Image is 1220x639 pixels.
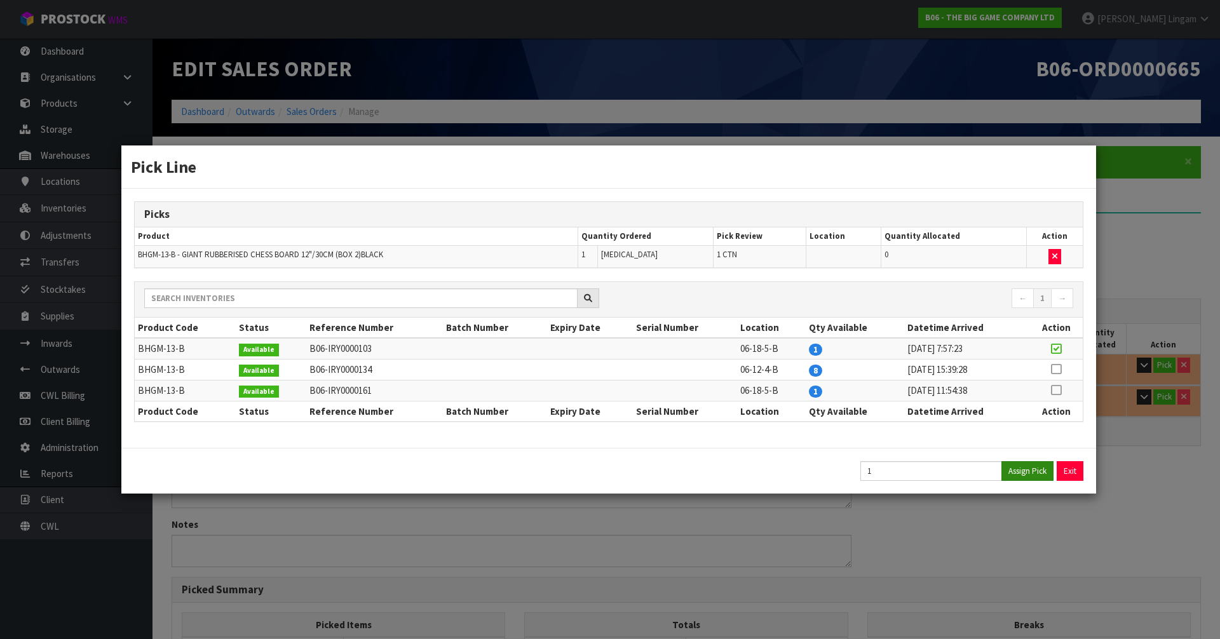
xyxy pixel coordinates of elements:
span: 1 CTN [717,249,737,260]
input: Search inventories [144,288,578,308]
th: Reference Number [306,318,444,338]
a: 1 [1033,288,1052,309]
th: Quantity Ordered [578,227,714,246]
td: BHGM-13-B [135,338,236,359]
span: [MEDICAL_DATA] [601,249,658,260]
th: Action [1026,227,1083,246]
th: Location [806,227,881,246]
th: Reference Number [306,401,444,421]
th: Product Code [135,401,236,421]
h3: Picks [144,208,1073,220]
td: 06-12-4-B [737,360,806,380]
td: BHGM-13-B [135,360,236,380]
button: Exit [1057,461,1083,481]
td: B06-IRY0000134 [306,360,444,380]
th: Status [236,401,306,421]
td: 06-18-5-B [737,380,806,401]
th: Serial Number [633,401,737,421]
span: 8 [809,365,822,377]
th: Batch Number [443,318,547,338]
a: ← [1012,288,1034,309]
th: Batch Number [443,401,547,421]
span: Available [239,344,279,356]
th: Location [737,318,806,338]
th: Product Code [135,318,236,338]
input: Quantity Picked [860,461,1002,481]
a: → [1051,288,1073,309]
td: [DATE] 11:54:38 [904,380,1029,401]
td: B06-IRY0000161 [306,380,444,401]
th: Datetime Arrived [904,318,1029,338]
h3: Pick Line [131,155,1087,178]
td: B06-IRY0000103 [306,338,444,359]
td: BHGM-13-B [135,380,236,401]
td: [DATE] 15:39:28 [904,360,1029,380]
th: Pick Review [713,227,806,246]
th: Status [236,318,306,338]
th: Action [1029,318,1083,338]
button: Assign Pick [1001,461,1054,481]
th: Serial Number [633,318,737,338]
nav: Page navigation [618,288,1073,311]
span: BHGM-13-B - GIANT RUBBERISED CHESS BOARD 12"/30CM (BOX 2)BLACK [138,249,383,260]
th: Product [135,227,578,246]
td: 06-18-5-B [737,338,806,359]
th: Quantity Allocated [881,227,1026,246]
span: 1 [809,344,822,356]
th: Expiry Date [547,401,633,421]
th: Location [737,401,806,421]
th: Expiry Date [547,318,633,338]
th: Datetime Arrived [904,401,1029,421]
span: Available [239,365,279,377]
th: Qty Available [806,401,904,421]
span: 1 [581,249,585,260]
span: 1 [809,386,822,398]
th: Qty Available [806,318,904,338]
td: [DATE] 7:57:23 [904,338,1029,359]
th: Action [1029,401,1083,421]
span: 0 [884,249,888,260]
span: Available [239,386,279,398]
